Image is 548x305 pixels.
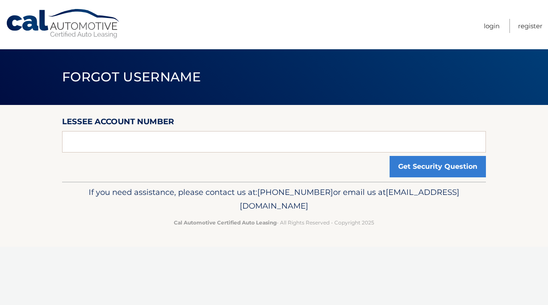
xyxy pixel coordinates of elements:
a: Login [484,19,500,33]
button: Get Security Question [390,156,486,177]
a: Register [518,19,542,33]
a: Cal Automotive [6,9,121,39]
strong: Cal Automotive Certified Auto Leasing [174,219,277,226]
p: - All Rights Reserved - Copyright 2025 [68,218,480,227]
span: [EMAIL_ADDRESS][DOMAIN_NAME] [240,187,459,211]
p: If you need assistance, please contact us at: or email us at [68,185,480,213]
span: [PHONE_NUMBER] [257,187,333,197]
label: Lessee Account Number [62,115,174,131]
span: Forgot Username [62,69,201,85]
